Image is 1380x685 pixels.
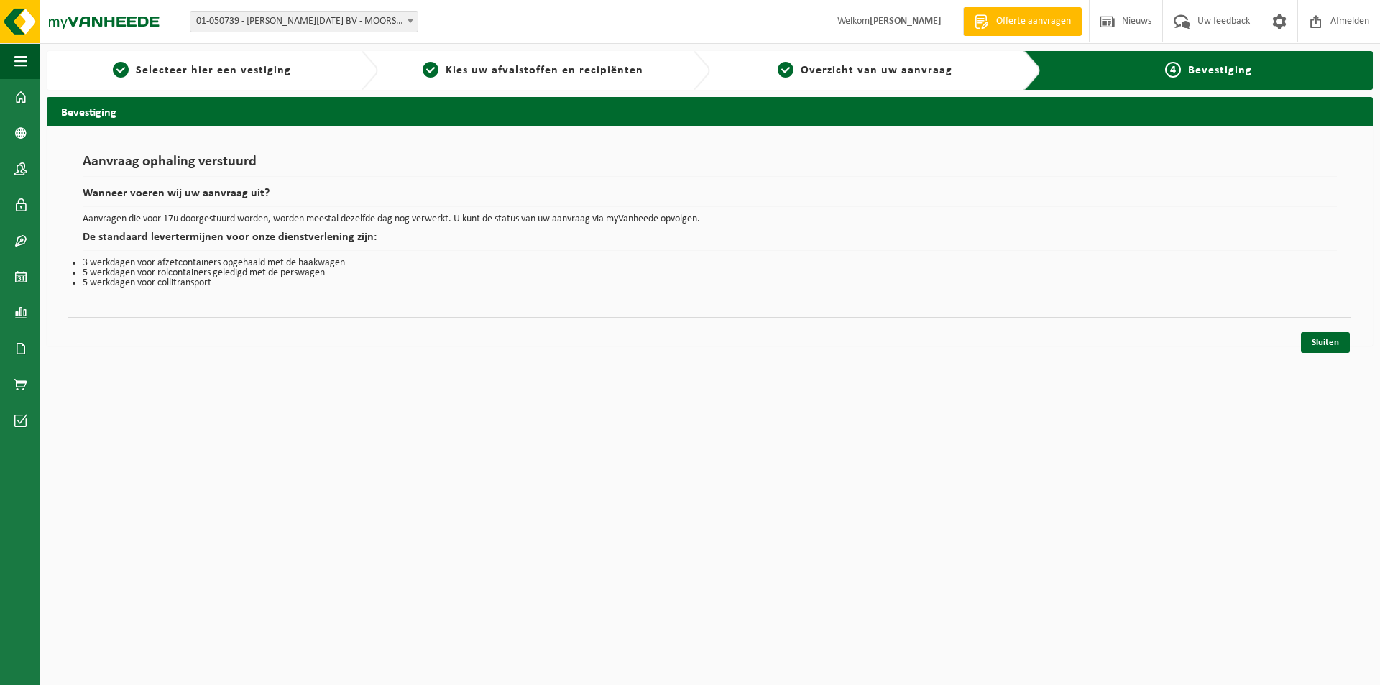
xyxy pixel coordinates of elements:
span: Selecteer hier een vestiging [136,65,291,76]
span: 3 [778,62,793,78]
span: Offerte aanvragen [993,14,1075,29]
p: Aanvragen die voor 17u doorgestuurd worden, worden meestal dezelfde dag nog verwerkt. U kunt de s... [83,214,1337,224]
a: Offerte aanvragen [963,7,1082,36]
h2: De standaard levertermijnen voor onze dienstverlening zijn: [83,231,1337,251]
span: 01-050739 - VERMEULEN NOEL BV - MOORSLEDE [190,11,418,32]
li: 5 werkdagen voor collitransport [83,278,1337,288]
strong: [PERSON_NAME] [870,16,942,27]
a: Sluiten [1301,332,1350,353]
span: 01-050739 - VERMEULEN NOEL BV - MOORSLEDE [190,12,418,32]
a: 2Kies uw afvalstoffen en recipiënten [385,62,681,79]
li: 5 werkdagen voor rolcontainers geledigd met de perswagen [83,268,1337,278]
h2: Bevestiging [47,97,1373,125]
span: Kies uw afvalstoffen en recipiënten [446,65,643,76]
a: 1Selecteer hier een vestiging [54,62,349,79]
span: 4 [1165,62,1181,78]
span: 2 [423,62,438,78]
h2: Wanneer voeren wij uw aanvraag uit? [83,188,1337,207]
h1: Aanvraag ophaling verstuurd [83,155,1337,177]
span: Overzicht van uw aanvraag [801,65,952,76]
span: Bevestiging [1188,65,1252,76]
a: 3Overzicht van uw aanvraag [717,62,1013,79]
li: 3 werkdagen voor afzetcontainers opgehaald met de haakwagen [83,258,1337,268]
span: 1 [113,62,129,78]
